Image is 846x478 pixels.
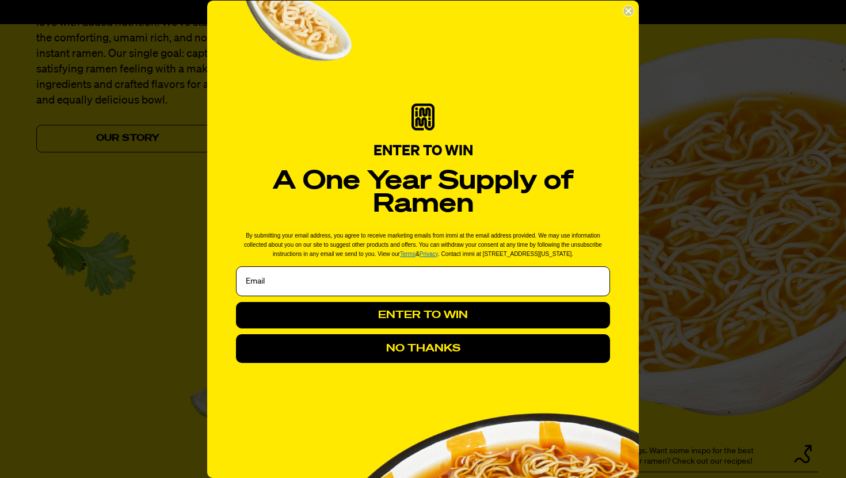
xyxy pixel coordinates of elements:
[273,169,574,217] strong: A One Year Supply of Ramen
[236,334,610,363] button: NO THANKS
[411,104,435,130] img: immi
[420,251,438,257] a: Privacy
[236,302,610,328] button: ENTER TO WIN
[244,232,602,257] span: By submitting your email address, you agree to receive marketing emails from immi at the email ad...
[400,251,416,257] a: Terms
[374,144,473,159] span: ENTER TO WIN
[623,5,634,17] button: Close dialog
[236,266,610,296] input: Email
